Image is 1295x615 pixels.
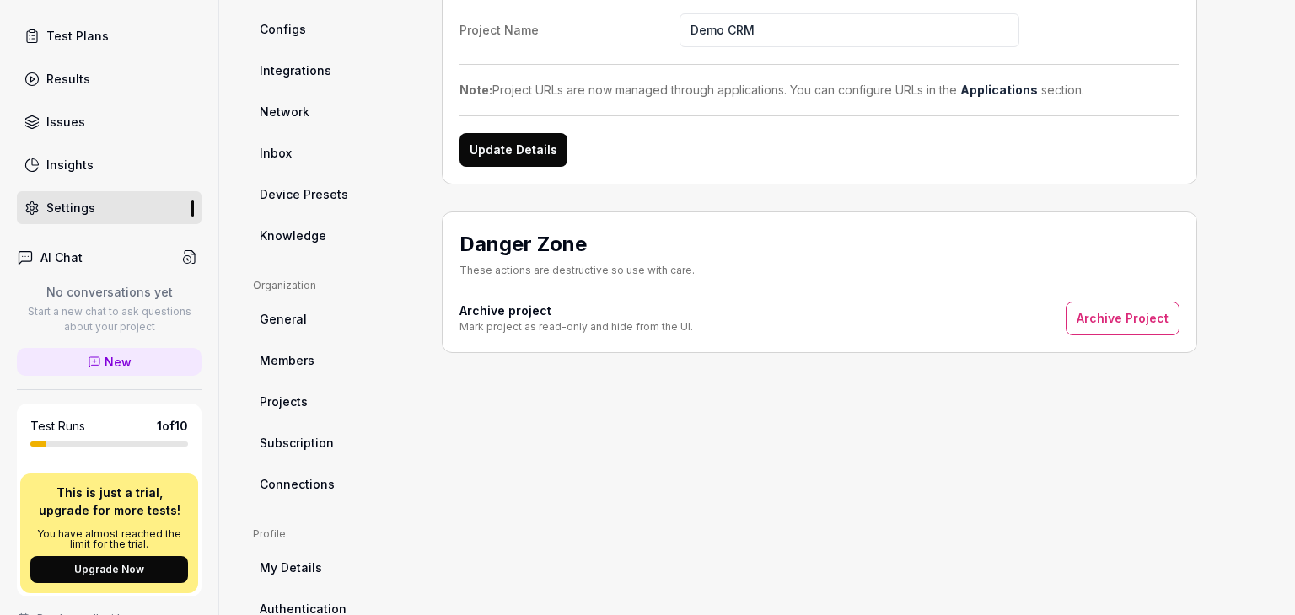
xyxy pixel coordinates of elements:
[253,527,415,542] div: Profile
[260,144,292,162] span: Inbox
[260,227,326,244] span: Knowledge
[459,263,695,278] div: These actions are destructive so use with care.
[260,475,335,493] span: Connections
[30,484,188,519] p: This is just a trial, upgrade for more tests!
[260,185,348,203] span: Device Presets
[46,199,95,217] div: Settings
[17,348,202,376] a: New
[46,113,85,131] div: Issues
[253,468,415,500] a: Connections
[30,556,188,583] button: Upgrade Now
[253,96,415,127] a: Network
[157,417,188,435] span: 1 of 10
[459,21,680,39] div: Project Name
[17,62,202,95] a: Results
[260,20,306,38] span: Configs
[260,559,322,576] span: My Details
[260,61,331,79] span: Integrations
[17,19,202,52] a: Test Plans
[253,552,415,583] a: My Details
[253,137,415,168] a: Inbox
[17,191,202,224] a: Settings
[253,55,415,86] a: Integrations
[260,393,308,410] span: Projects
[253,13,415,45] a: Configs
[260,351,314,369] span: Members
[105,353,132,371] span: New
[459,133,567,167] button: Update Details
[253,427,415,458] a: Subscription
[17,304,202,334] p: Start a new chat to ask questions about your project
[253,220,415,251] a: Knowledge
[46,70,90,88] div: Results
[253,303,415,334] a: General
[253,278,415,293] div: Organization
[30,419,85,434] h5: Test Runs
[1066,302,1179,335] button: Archive Project
[459,229,695,259] h2: Danger Zone
[46,27,109,45] div: Test Plans
[459,83,492,97] strong: Note:
[30,529,188,549] p: You have almost reached the limit for the trial.
[17,283,202,301] p: No conversations yet
[253,345,415,376] a: Members
[960,83,1038,97] a: Applications
[459,319,693,334] div: Mark project as read-only and hide from the UI.
[17,105,202,138] a: Issues
[253,386,415,417] a: Projects
[40,249,83,266] h4: AI Chat
[459,302,693,319] h4: Archive project
[260,310,307,328] span: General
[253,179,415,210] a: Device Presets
[46,156,94,174] div: Insights
[260,434,334,452] span: Subscription
[680,13,1019,47] input: Project Name
[17,148,202,181] a: Insights
[459,81,1179,99] div: Project URLs are now managed through applications. You can configure URLs in the section.
[260,103,309,120] span: Network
